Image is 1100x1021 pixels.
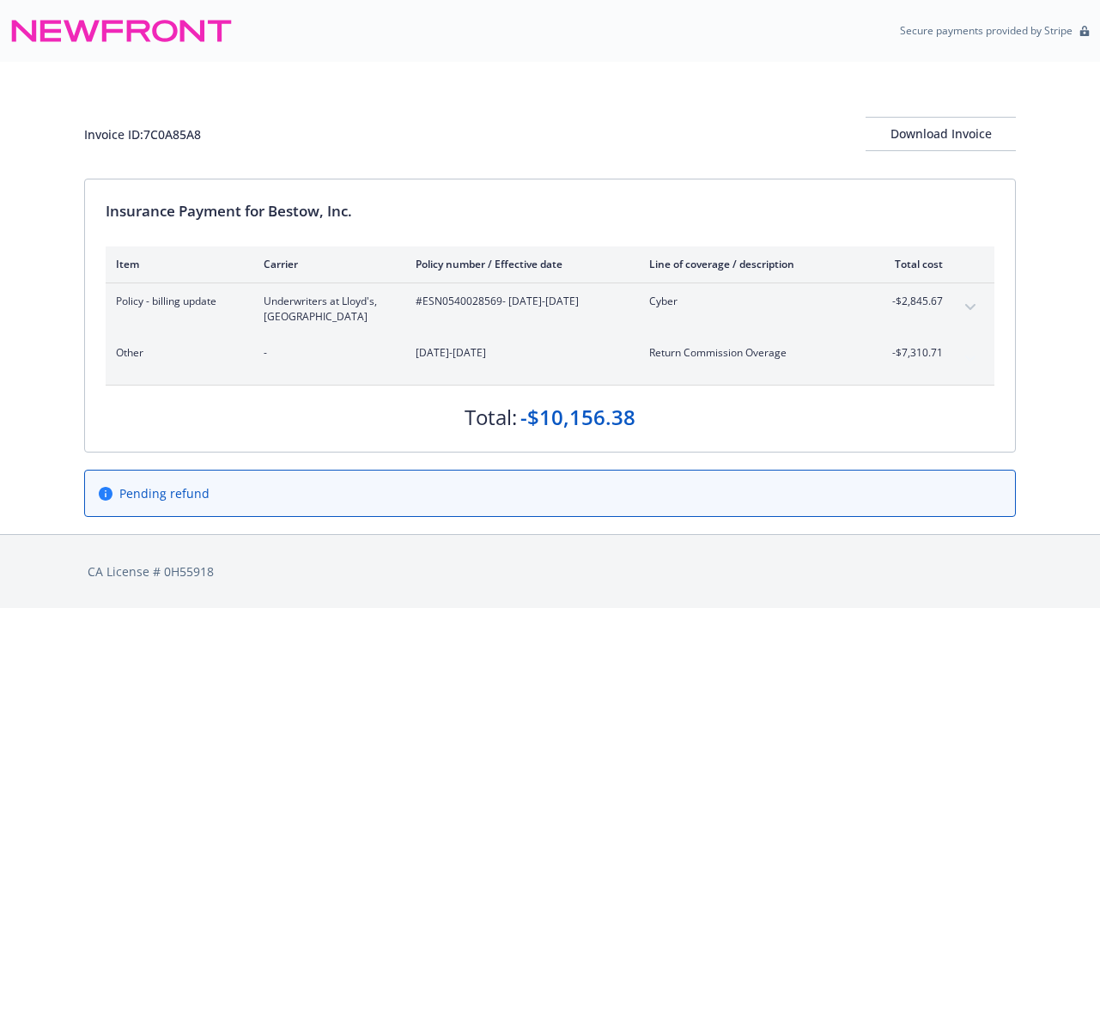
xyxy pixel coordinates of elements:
span: Cyber [649,294,851,309]
span: Pending refund [119,484,210,502]
div: -$10,156.38 [520,403,635,432]
span: -$7,310.71 [878,345,943,361]
div: Policy number / Effective date [416,257,622,271]
div: Invoice ID: 7C0A85A8 [84,125,201,143]
button: Download Invoice [866,117,1016,151]
div: Other-[DATE]-[DATE]Return Commission Overage-$7,310.71expand content [106,335,994,385]
div: Item [116,257,236,271]
span: -$2,845.67 [878,294,943,309]
div: Total cost [878,257,943,271]
span: - [264,345,388,361]
div: Download Invoice [866,118,1016,150]
div: Insurance Payment for Bestow, Inc. [106,200,994,222]
span: Policy - billing update [116,294,236,309]
span: [DATE]-[DATE] [416,345,622,361]
span: #ESN0540028569 - [DATE]-[DATE] [416,294,622,309]
button: expand content [957,345,984,373]
div: Total: [465,403,517,432]
div: Policy - billing updateUnderwriters at Lloyd's, [GEOGRAPHIC_DATA]#ESN0540028569- [DATE]-[DATE]Cyb... [106,283,994,335]
span: Return Commission Overage [649,345,851,361]
div: CA License # 0H55918 [88,562,1012,580]
p: Secure payments provided by Stripe [900,23,1073,38]
span: Other [116,345,236,361]
span: Underwriters at Lloyd's, [GEOGRAPHIC_DATA] [264,294,388,325]
button: expand content [957,294,984,321]
div: Carrier [264,257,388,271]
div: Line of coverage / description [649,257,851,271]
